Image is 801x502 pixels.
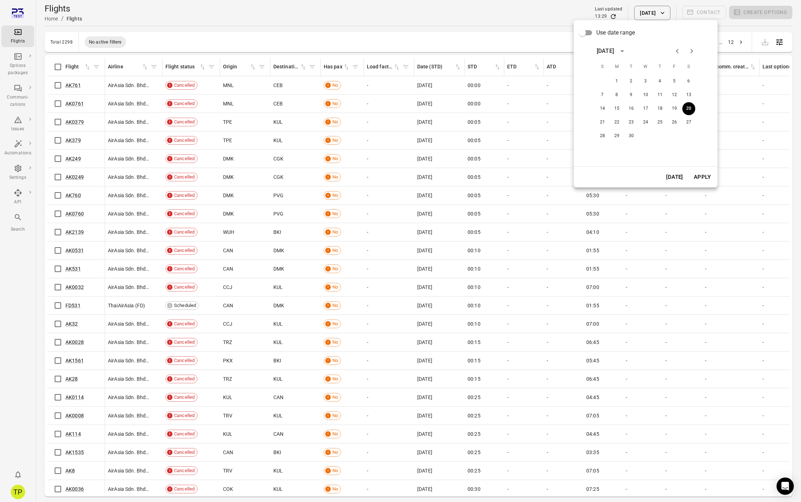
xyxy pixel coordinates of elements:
[596,130,609,143] button: 28
[682,75,695,88] button: 6
[596,60,609,74] span: Sunday
[654,89,666,101] button: 11
[596,102,609,115] button: 14
[625,75,638,88] button: 2
[596,28,635,37] span: Use date range
[670,44,684,58] button: Previous month
[639,102,652,115] button: 17
[625,130,638,143] button: 30
[625,116,638,129] button: 23
[654,102,666,115] button: 18
[639,116,652,129] button: 24
[596,116,609,129] button: 21
[682,89,695,101] button: 13
[610,89,623,101] button: 8
[654,116,666,129] button: 25
[610,75,623,88] button: 1
[639,75,652,88] button: 3
[639,89,652,101] button: 10
[610,130,623,143] button: 29
[682,102,695,115] button: 20
[690,169,715,185] button: Apply
[610,102,623,115] button: 15
[777,478,794,495] div: Open Intercom Messenger
[596,89,609,101] button: 7
[616,45,628,57] button: calendar view is open, switch to year view
[668,102,681,115] button: 19
[654,75,666,88] button: 4
[668,116,681,129] button: 26
[610,116,623,129] button: 22
[654,60,666,74] span: Thursday
[625,60,638,74] span: Tuesday
[668,60,681,74] span: Friday
[639,60,652,74] span: Wednesday
[682,60,695,74] span: Saturday
[625,89,638,101] button: 9
[662,169,687,185] button: [DATE]
[668,75,681,88] button: 5
[682,116,695,129] button: 27
[610,60,623,74] span: Monday
[684,44,699,58] button: Next month
[668,89,681,101] button: 12
[597,47,614,55] div: [DATE]
[625,102,638,115] button: 16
